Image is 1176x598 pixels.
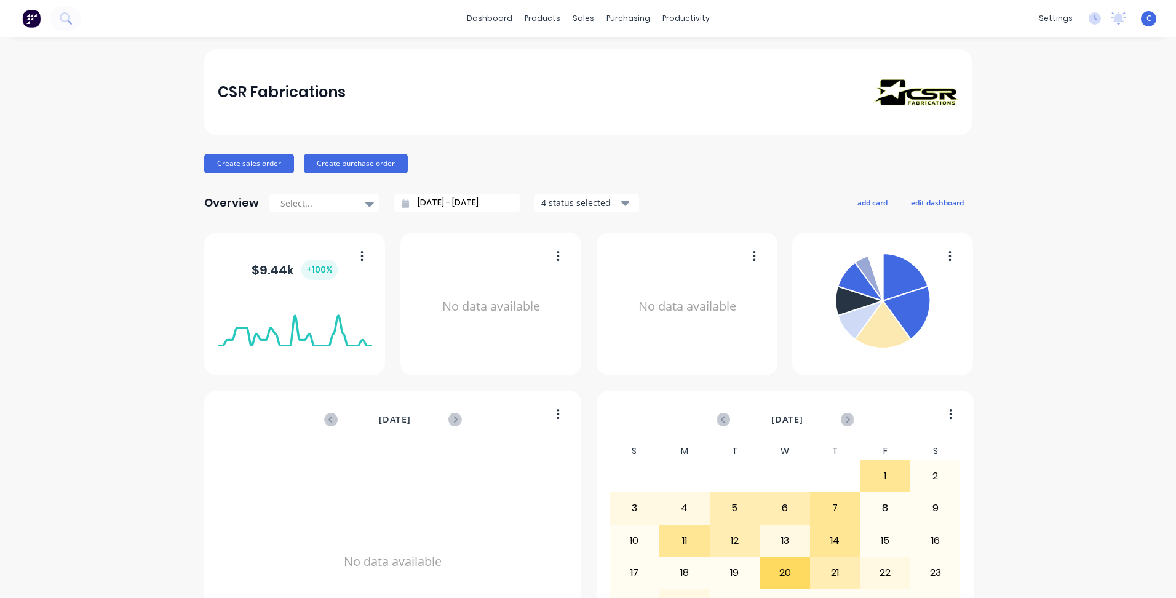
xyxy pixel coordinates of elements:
div: W [760,442,810,460]
img: Factory [22,9,41,28]
div: 4 status selected [541,196,619,209]
div: + 100 % [301,260,338,280]
button: Create sales order [204,154,294,173]
div: products [518,9,566,28]
button: 4 status selected [534,194,639,212]
div: 4 [660,493,709,524]
div: purchasing [600,9,656,28]
div: 23 [911,557,960,588]
div: 18 [660,557,709,588]
div: 5 [710,493,760,524]
div: 16 [911,525,960,556]
div: No data available [610,249,765,365]
div: 10 [610,525,659,556]
img: CSR Fabrications [872,79,958,105]
div: settings [1033,9,1079,28]
div: 11 [660,525,709,556]
button: add card [849,194,896,210]
div: 3 [610,493,659,524]
div: T [810,442,860,460]
div: M [659,442,710,460]
button: edit dashboard [903,194,972,210]
div: F [860,442,910,460]
div: 19 [710,557,760,588]
div: 14 [811,525,860,556]
div: $ 9.44k [252,260,338,280]
span: [DATE] [771,413,803,426]
span: C [1146,13,1151,24]
div: 21 [811,557,860,588]
div: 9 [911,493,960,524]
div: 13 [760,525,809,556]
div: CSR Fabrications [218,80,346,105]
button: Create purchase order [304,154,408,173]
div: sales [566,9,600,28]
div: 15 [860,525,910,556]
div: 1 [860,461,910,492]
div: 12 [710,525,760,556]
div: 17 [610,557,659,588]
div: S [910,442,961,460]
div: productivity [656,9,716,28]
span: [DATE] [379,413,411,426]
div: 2 [911,461,960,492]
div: No data available [414,249,568,365]
div: 8 [860,493,910,524]
div: 6 [760,493,809,524]
div: 7 [811,493,860,524]
div: 22 [860,557,910,588]
div: 20 [760,557,809,588]
a: dashboard [461,9,518,28]
div: Overview [204,191,259,215]
div: T [710,442,760,460]
div: S [610,442,660,460]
